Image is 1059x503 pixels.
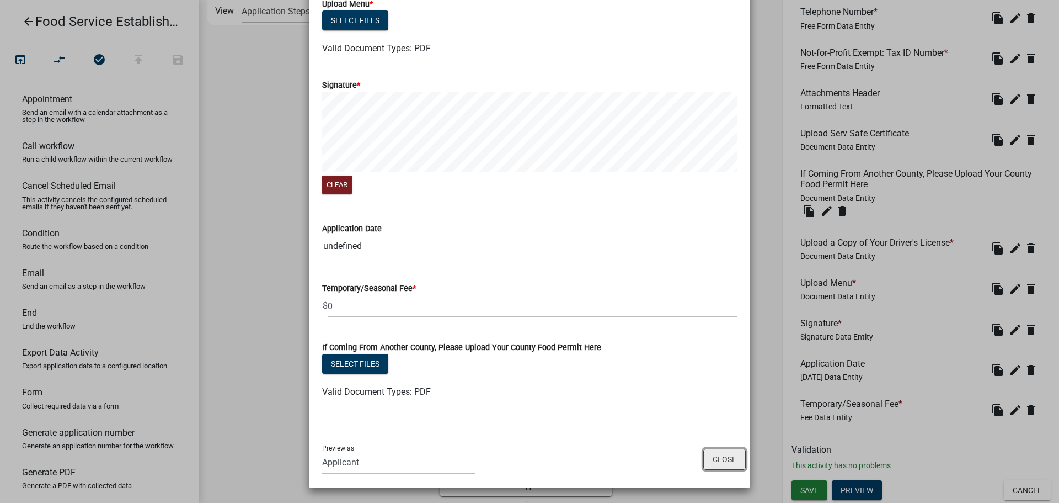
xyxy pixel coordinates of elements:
[703,449,746,470] button: Close
[322,344,601,352] label: If Coming From Another County, Please Upload Your County Food Permit Here
[322,43,431,54] span: Valid Document Types: PDF
[322,285,416,293] label: Temporary/Seasonal Fee
[322,295,328,317] span: $
[322,82,360,89] label: Signature
[322,386,431,397] span: Valid Document Types: PDF
[322,1,373,8] label: Upload Menu
[322,176,352,194] button: Clear
[322,225,382,233] label: Application Date
[322,354,388,374] button: Select files
[322,10,388,30] button: Select files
